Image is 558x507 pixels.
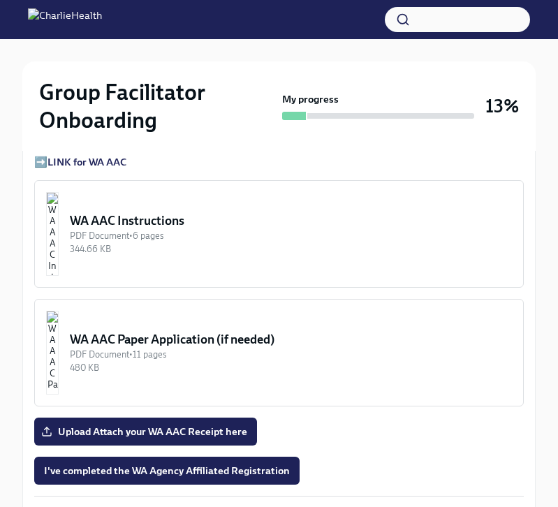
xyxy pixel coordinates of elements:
div: PDF Document • 6 pages [70,229,512,242]
div: WA AAC Instructions [70,212,512,229]
p: ➡️ [34,155,524,169]
div: WA AAC Paper Application (if needed) [70,331,512,348]
div: PDF Document • 11 pages [70,348,512,361]
div: 344.66 KB [70,242,512,256]
img: CharlieHealth [28,8,102,31]
a: LINK for WA AAC [47,156,126,168]
img: WA AAC Paper Application (if needed) [46,311,59,395]
h2: Group Facilitator Onboarding [39,78,277,134]
h3: 13% [485,94,519,119]
button: I've completed the WA Agency Affiliated Registration [34,457,300,485]
button: WA AAC Paper Application (if needed)PDF Document•11 pages480 KB [34,299,524,406]
strong: My progress [282,92,339,106]
span: Upload Attach your WA AAC Receipt here [44,425,247,439]
button: WA AAC InstructionsPDF Document•6 pages344.66 KB [34,180,524,288]
span: I've completed the WA Agency Affiliated Registration [44,464,290,478]
img: WA AAC Instructions [46,192,59,276]
div: 480 KB [70,361,512,374]
label: Upload Attach your WA AAC Receipt here [34,418,257,446]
